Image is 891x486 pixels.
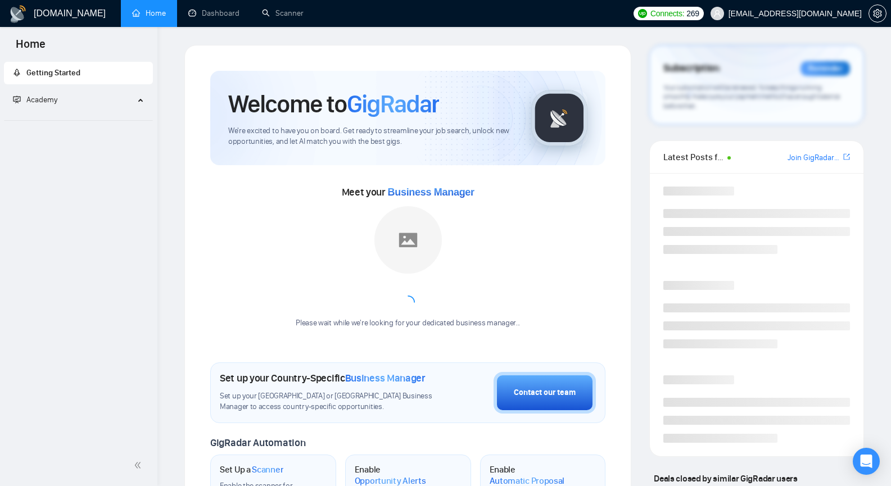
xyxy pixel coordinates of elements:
[289,318,527,329] div: Please wait while we're looking for your dedicated business manager...
[13,96,21,103] span: fund-projection-screen
[252,464,283,475] span: Scanner
[345,372,426,384] span: Business Manager
[7,36,55,60] span: Home
[638,9,647,18] img: upwork-logo.png
[399,294,417,312] span: loading
[869,9,886,18] span: setting
[342,186,474,198] span: Meet your
[13,69,21,76] span: rocket
[843,152,850,162] a: export
[663,59,719,78] span: Subscription
[843,152,850,161] span: export
[132,8,166,18] a: homeHome
[800,61,850,76] div: Reminder
[355,464,435,486] h1: Enable
[210,437,305,449] span: GigRadar Automation
[663,83,840,110] span: Your subscription will be renewed. To keep things running smoothly, make sure your payment method...
[220,464,283,475] h1: Set Up a
[220,391,437,412] span: Set up your [GEOGRAPHIC_DATA] or [GEOGRAPHIC_DATA] Business Manager to access country-specific op...
[228,89,439,119] h1: Welcome to
[9,5,27,23] img: logo
[347,89,439,119] span: GigRadar
[228,126,513,147] span: We're excited to have you on board. Get ready to streamline your job search, unlock new opportuni...
[713,10,721,17] span: user
[869,4,887,22] button: setting
[663,150,724,164] span: Latest Posts from the GigRadar Community
[531,90,587,146] img: gigradar-logo.png
[188,8,239,18] a: dashboardDashboard
[869,9,887,18] a: setting
[26,68,80,78] span: Getting Started
[13,95,57,105] span: Academy
[853,448,880,475] div: Open Intercom Messenger
[134,460,145,471] span: double-left
[650,7,684,20] span: Connects:
[788,152,841,164] a: Join GigRadar Slack Community
[388,187,474,198] span: Business Manager
[4,62,153,84] li: Getting Started
[262,8,304,18] a: searchScanner
[4,116,153,123] li: Academy Homepage
[494,372,596,414] button: Contact our team
[514,387,576,399] div: Contact our team
[220,372,426,384] h1: Set up your Country-Specific
[26,95,57,105] span: Academy
[686,7,699,20] span: 269
[374,206,442,274] img: placeholder.png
